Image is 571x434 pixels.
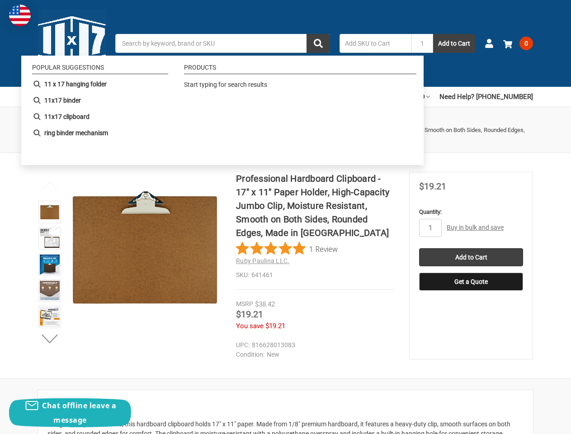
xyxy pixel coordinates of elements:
[38,9,106,77] img: 11x17.com
[309,242,338,255] span: 1 Review
[236,340,250,350] dt: UPC:
[236,257,289,264] a: Ruby Paulina LLC.
[184,64,416,74] li: Products
[42,401,116,425] span: Chat offline leave a message
[44,128,108,138] b: ring binder mechanism
[32,64,168,74] li: Popular suggestions
[9,398,131,427] button: Chat offline leave a message
[44,80,107,89] b: 11 x 17 hanging folder
[447,224,504,231] a: Buy in bulk and save
[340,34,411,53] input: Add SKU to Cart
[236,270,394,280] dd: 641461
[236,350,390,359] dd: New
[44,96,81,105] b: 11x17 binder
[236,172,394,240] h1: Professional Hardboard Clipboard - 17" x 11" Paper Holder, High-Capacity Jumbo Clip, Moisture Res...
[115,34,330,53] input: Search by keyword, brand or SKU
[236,309,263,320] span: $19.21
[28,108,172,125] li: 11x17 clipboard
[40,307,60,327] img: Professional Hardboard Clipboard - 17" x 11" Paper Holder, High-Capacity Jumbo Clip, Moisture Res...
[69,172,221,324] img: Professional Hardboard Clipboard - 17" x 11" Paper Holder, High-Capacity Jumbo Clip, Moisture Res...
[40,202,60,222] img: Professional Hardboard Clipboard - 17" x 11" Paper Holder, High-Capacity Jumbo Clip, Moisture Res...
[255,300,275,308] span: $38.42
[419,273,523,291] button: Get a Quote
[47,400,524,413] h2: Description
[21,56,424,165] div: Instant Search Results
[28,92,172,108] li: 11x17 binder
[439,87,533,107] a: Need Help? [PHONE_NUMBER]
[236,322,264,330] span: You save
[503,32,533,55] a: 0
[419,181,446,192] span: $19.21
[433,34,475,53] button: Add to Cart
[9,5,31,26] img: duty and tax information for United States
[419,208,523,217] label: Quantity:
[236,350,264,359] dt: Condition:
[236,242,338,255] button: Rated 5 out of 5 stars from 1 reviews. Jump to reviews.
[40,281,60,301] img: Professional Hardboard Clipboard - 17" x 11" Paper Holder, High-Capacity Jumbo Clip, Moisture Res...
[36,177,64,195] button: Previous
[265,322,285,330] span: $19.21
[419,248,523,266] input: Add to Cart
[519,37,533,50] span: 0
[236,299,253,309] div: MSRP
[40,228,60,248] img: Professional Hardboard Clipboard - 17" x 11" Paper Holder, High-Capacity Jumbo Clip, Moisture Res...
[236,340,390,350] dd: 816628013083
[40,255,60,274] img: 17x11 clipboard with 1/8" hardboard material, rounded corners, smooth on both sides, board size 1...
[28,76,172,92] li: 11 x 17 hanging folder
[36,330,64,348] button: Next
[28,125,172,141] li: ring binder mechanism
[44,112,90,122] b: 11x17 clipboard
[236,270,249,280] dt: SKU:
[184,80,412,94] div: Start typing for search results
